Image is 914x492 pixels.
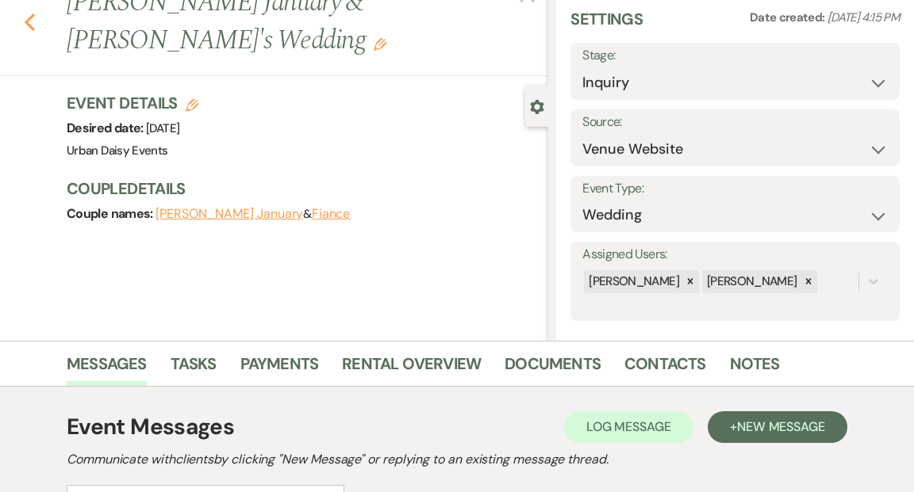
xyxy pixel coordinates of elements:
[828,10,900,25] span: [DATE] 4:15 PM
[67,120,146,136] span: Desired date:
[67,410,234,444] h1: Event Messages
[708,411,847,443] button: +New Message
[67,143,167,158] span: Urban Daisy Events
[312,208,351,220] button: Fiance
[570,8,643,43] h3: Settings
[586,418,671,435] span: Log Message
[240,351,319,386] a: Payments
[582,243,888,266] label: Assigned Users:
[624,351,706,386] a: Contacts
[702,270,800,293] div: [PERSON_NAME]
[584,270,682,293] div: [PERSON_NAME]
[342,351,481,386] a: Rental Overview
[67,205,156,222] span: Couple names:
[582,177,888,200] label: Event Type:
[156,206,350,222] span: &
[505,351,601,386] a: Documents
[582,111,888,134] label: Source:
[67,177,532,200] h3: Couple Details
[737,418,825,435] span: New Message
[374,36,386,51] button: Edit
[171,351,217,386] a: Tasks
[67,92,198,114] h3: Event Details
[67,450,847,469] h2: Communicate with clients by clicking "New Message" or replying to an existing message thread.
[730,351,780,386] a: Notes
[564,411,693,443] button: Log Message
[530,98,544,113] button: Close lead details
[67,351,147,386] a: Messages
[156,208,303,220] button: [PERSON_NAME] January
[750,10,828,25] span: Date created:
[146,120,179,136] span: [DATE]
[582,44,888,67] label: Stage:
